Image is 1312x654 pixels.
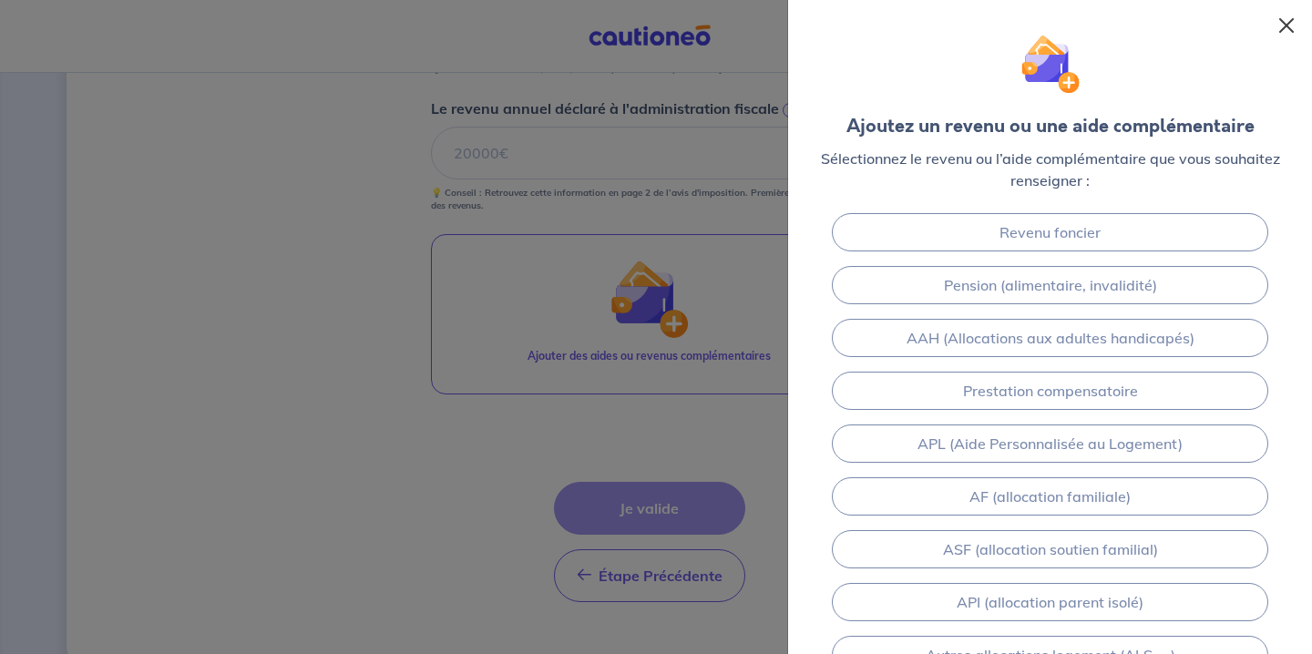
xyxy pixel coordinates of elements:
a: AF (allocation familiale) [832,477,1268,516]
a: Prestation compensatoire [832,372,1268,410]
a: AAH (Allocations aux adultes handicapés) [832,319,1268,357]
a: APL (Aide Personnalisée au Logement) [832,424,1268,463]
p: Sélectionnez le revenu ou l’aide complémentaire que vous souhaitez renseigner : [817,148,1283,191]
a: API (allocation parent isolé) [832,583,1268,621]
a: Pension (alimentaire, invalidité) [832,266,1268,304]
button: Close [1272,11,1301,40]
a: ASF (allocation soutien familial) [832,530,1268,568]
img: illu_wallet.svg [1020,35,1080,94]
a: Revenu foncier [832,213,1268,251]
div: Ajoutez un revenu ou une aide complémentaire [846,113,1255,140]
